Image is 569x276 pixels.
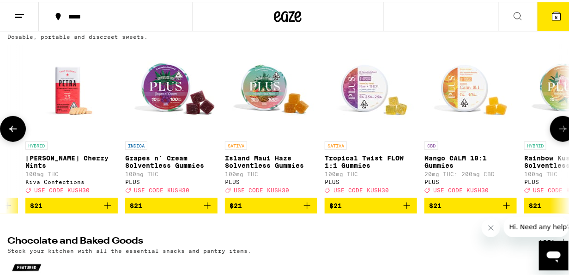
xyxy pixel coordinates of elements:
[424,140,438,148] p: CBD
[225,169,317,175] p: 100mg THC
[7,246,251,252] p: Stock your kitchen with all the essential snacks and pantry items.
[482,217,500,235] iframe: Close message
[325,140,347,148] p: SATIVA
[25,43,118,196] a: Open page for Petra Tart Cherry Mints from Kiva Confections
[424,196,517,212] button: Add to bag
[424,43,517,196] a: Open page for Mango CALM 10:1 Gummies from PLUS
[125,153,218,167] p: Grapes n' Cream Solventless Gummies
[234,185,289,191] span: USE CODE KUSH30
[225,43,317,196] a: Open page for Island Maui Haze Solventless Gummies from PLUS
[225,153,317,167] p: Island Maui Haze Solventless Gummies
[230,200,242,208] span: $21
[424,177,517,183] div: PLUS
[424,169,517,175] p: 20mg THC: 200mg CBD
[325,177,417,183] div: PLUS
[325,169,417,175] p: 100mg THC
[539,235,569,246] a: (25)
[325,43,417,196] a: Open page for Tropical Twist FLOW 1:1 Gummies from PLUS
[429,200,442,208] span: $21
[325,153,417,167] p: Tropical Twist FLOW 1:1 Gummies
[134,185,189,191] span: USE CODE KUSH30
[225,196,317,212] button: Add to bag
[25,196,118,212] button: Add to bag
[424,43,517,135] img: PLUS - Mango CALM 10:1 Gummies
[325,196,417,212] button: Add to bag
[125,140,147,148] p: INDICA
[325,43,417,135] img: PLUS - Tropical Twist FLOW 1:1 Gummies
[34,185,90,191] span: USE CODE KUSH30
[130,200,142,208] span: $21
[125,177,218,183] div: PLUS
[125,196,218,212] button: Add to bag
[25,153,118,167] p: [PERSON_NAME] Cherry Mints
[25,169,118,175] p: 100mg THC
[329,200,342,208] span: $21
[30,200,42,208] span: $21
[125,43,218,196] a: Open page for Grapes n' Cream Solventless Gummies from PLUS
[125,43,218,135] img: PLUS - Grapes n' Cream Solventless Gummies
[225,140,247,148] p: SATIVA
[25,43,118,135] img: Kiva Confections - Petra Tart Cherry Mints
[333,185,389,191] span: USE CODE KUSH30
[25,177,118,183] div: Kiva Confections
[25,140,48,148] p: HYBRID
[424,153,517,167] p: Mango CALM 10:1 Gummies
[225,43,317,135] img: PLUS - Island Maui Haze Solventless Gummies
[529,200,541,208] span: $21
[125,169,218,175] p: 100mg THC
[433,185,489,191] span: USE CODE KUSH30
[7,235,523,246] h2: Chocolate and Baked Goods
[225,177,317,183] div: PLUS
[524,140,546,148] p: HYBRID
[6,6,67,14] span: Hi. Need any help?
[504,215,569,235] iframe: Message from company
[555,12,558,18] span: 8
[7,32,148,38] p: Dosable, portable and discreet sweets.
[539,239,569,269] iframe: Button to launch messaging window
